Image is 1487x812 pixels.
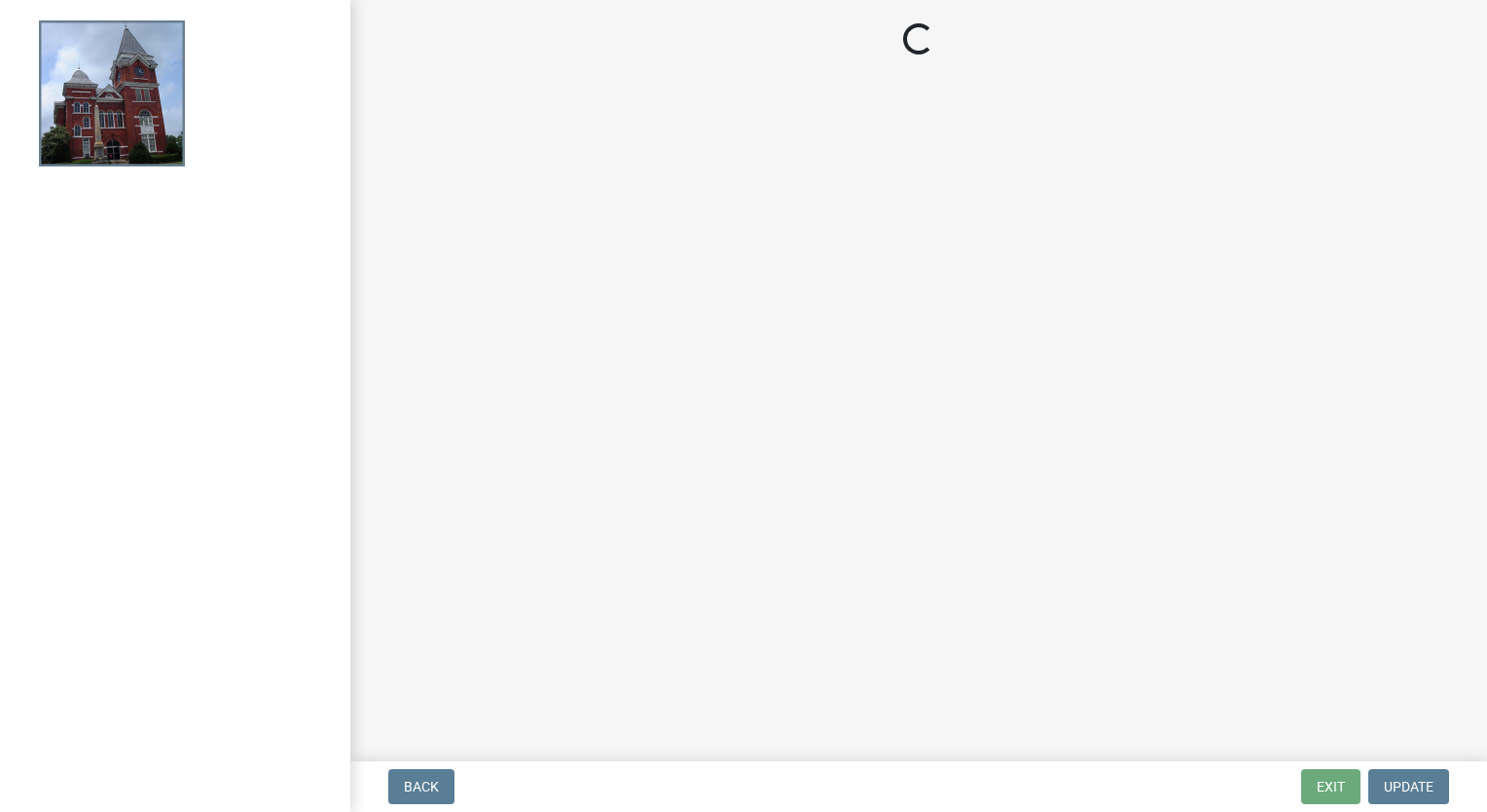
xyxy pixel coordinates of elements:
span: Update [1384,779,1433,794]
img: Talbot County, Georgia [39,20,185,166]
button: Exit [1301,769,1360,804]
button: Update [1368,769,1449,804]
button: Back [388,769,454,804]
span: Back [404,779,439,794]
